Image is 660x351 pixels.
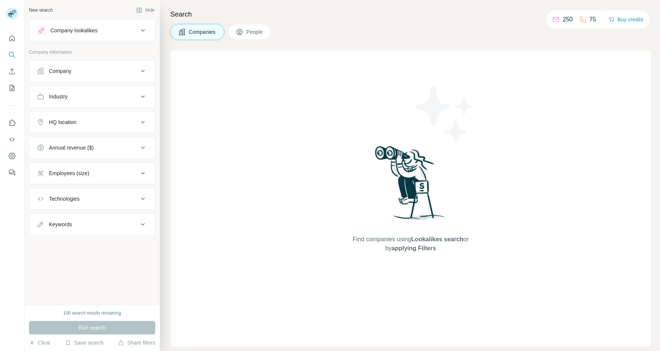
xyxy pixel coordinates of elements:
div: Company lookalikes [50,27,97,34]
button: Hide [131,5,160,16]
span: Lookalikes search [411,236,463,242]
button: Share filters [118,339,155,346]
button: My lists [6,81,18,95]
div: Industry [49,93,68,100]
p: 75 [589,15,596,24]
button: Industry [29,88,155,106]
span: Find companies using or by [350,235,471,253]
div: Employees (size) [49,169,89,177]
span: Companies [189,28,216,36]
span: People [246,28,264,36]
img: Surfe Illustration - Woman searching with binoculars [372,144,450,228]
button: Save search [65,339,103,346]
button: Dashboard [6,149,18,163]
div: New search [29,7,53,14]
button: Use Surfe on LinkedIn [6,116,18,130]
div: Keywords [49,221,72,228]
div: Technologies [49,195,80,203]
button: Employees (size) [29,164,155,182]
img: Surfe Illustration - Stars [411,80,478,148]
p: 250 [563,15,573,24]
div: 100 search results remaining [63,310,121,316]
p: Company information [29,49,155,56]
button: Buy credits [608,14,643,25]
button: Feedback [6,166,18,179]
button: Company lookalikes [29,21,155,39]
button: Search [6,48,18,62]
div: Annual revenue ($) [49,144,94,151]
button: Enrich CSV [6,65,18,78]
button: Company [29,62,155,80]
span: applying Filters [391,245,436,251]
button: Annual revenue ($) [29,139,155,157]
h4: Search [170,9,651,20]
button: HQ location [29,113,155,131]
div: HQ location [49,118,76,126]
button: Use Surfe API [6,133,18,146]
button: Clear [29,339,50,346]
div: Company [49,67,71,75]
button: Quick start [6,32,18,45]
button: Keywords [29,215,155,233]
button: Technologies [29,190,155,208]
